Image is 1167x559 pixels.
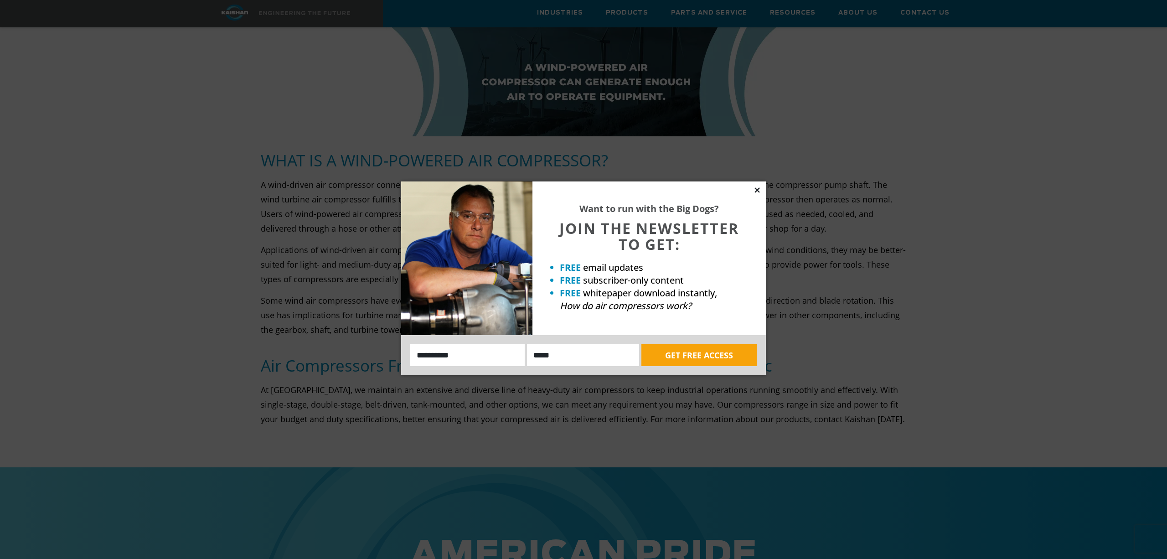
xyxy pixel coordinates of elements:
[641,344,757,366] button: GET FREE ACCESS
[583,274,684,286] span: subscriber-only content
[583,287,717,299] span: whitepaper download instantly,
[527,344,639,366] input: Email
[559,218,739,254] span: JOIN THE NEWSLETTER TO GET:
[560,300,692,312] em: How do air compressors work?
[560,287,581,299] strong: FREE
[579,202,719,215] strong: Want to run with the Big Dogs?
[583,261,643,274] span: email updates
[410,344,525,366] input: Name:
[753,186,761,194] button: Close
[560,261,581,274] strong: FREE
[560,274,581,286] strong: FREE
